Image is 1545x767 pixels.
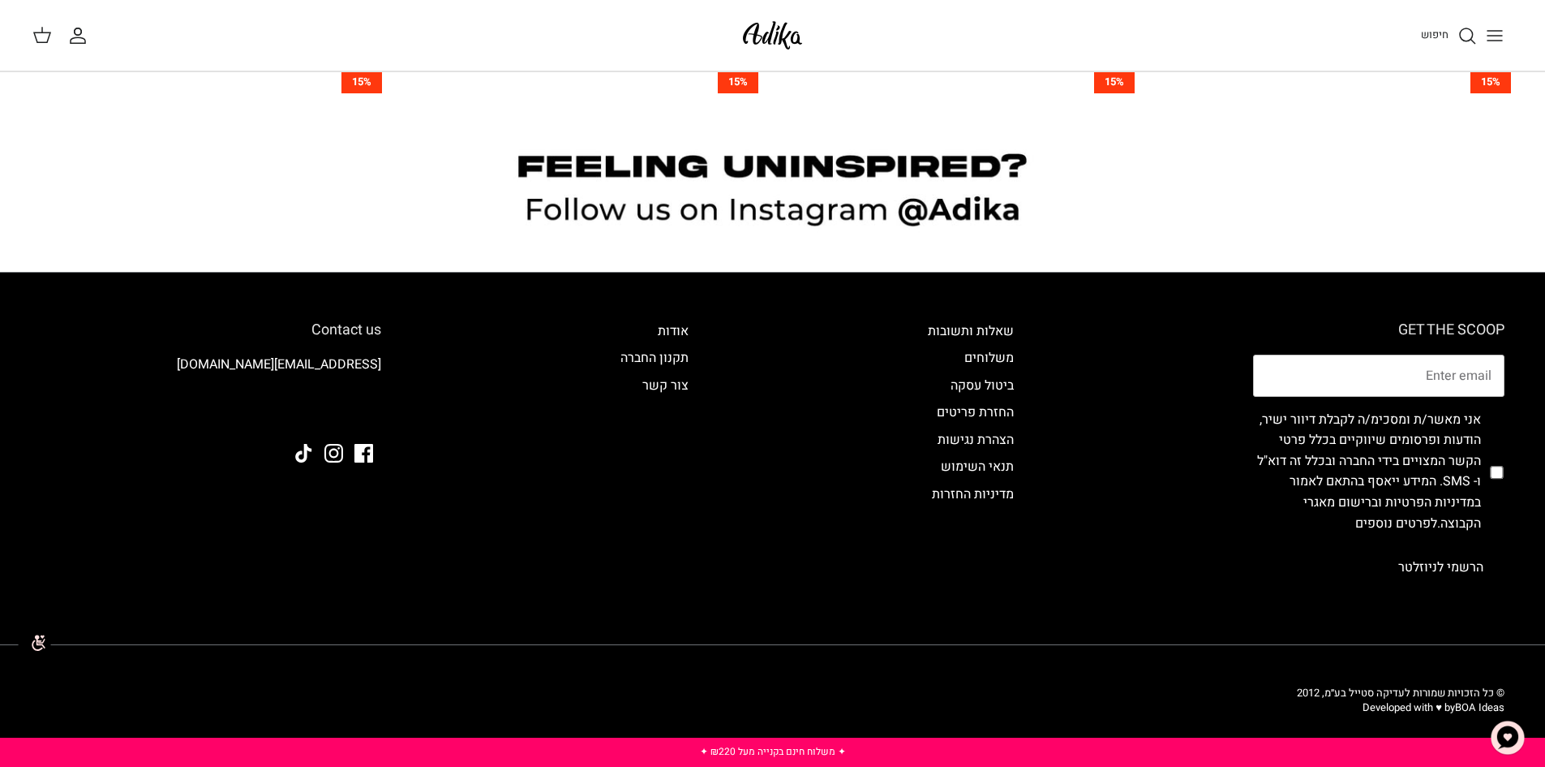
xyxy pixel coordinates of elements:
h6: Contact us [41,321,381,339]
img: Adika IL [738,16,807,54]
span: © כל הזכויות שמורות לעדיקה סטייל בע״מ, 2012 [1297,685,1504,700]
button: Toggle menu [1477,18,1513,54]
span: חיפוש [1421,27,1448,42]
a: ביטול עסקה [951,376,1014,395]
a: BOA Ideas [1455,700,1504,715]
a: Tiktok [294,444,313,463]
a: לפרטים נוספים [1355,514,1437,533]
span: 15% [1094,70,1135,93]
a: [EMAIL_ADDRESS][DOMAIN_NAME] [177,355,381,374]
p: Developed with ♥ by [1297,700,1504,715]
label: אני מאשר/ת ומסכימ/ה לקבלת דיוור ישיר, הודעות ופרסומים שיווקיים בכלל פרטי הקשר המצויים בידי החברה ... [1253,410,1481,535]
img: Adika IL [337,400,381,421]
div: Secondary navigation [604,321,705,588]
a: החזרת פריטים [937,403,1014,422]
div: Secondary navigation [912,321,1030,588]
button: צ'אט [1483,713,1532,762]
img: accessibility_icon02.svg [12,620,57,665]
a: 15% [409,70,761,93]
h6: GET THE SCOOP [1253,321,1504,339]
a: Instagram [324,444,343,463]
span: 15% [718,70,758,93]
a: החשבון שלי [68,26,94,45]
a: צור קשר [642,376,689,395]
a: שאלות ותשובות [928,321,1014,341]
a: Facebook [354,444,373,463]
a: תקנון החברה [620,348,689,368]
a: מדיניות החזרות [932,485,1014,504]
span: 15% [341,70,382,93]
a: הצהרת נגישות [938,430,1014,450]
a: אודות [658,321,689,341]
a: 15% [1161,70,1513,93]
a: תנאי השימוש [941,457,1014,476]
a: ✦ משלוח חינם בקנייה מעל ₪220 ✦ [700,744,846,759]
a: 15% [32,70,384,93]
a: 15% [785,70,1137,93]
a: חיפוש [1421,26,1477,45]
button: הרשמי לניוזלטר [1377,547,1504,588]
a: משלוחים [964,348,1014,368]
span: 15% [1470,70,1511,93]
input: Email [1253,355,1504,397]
